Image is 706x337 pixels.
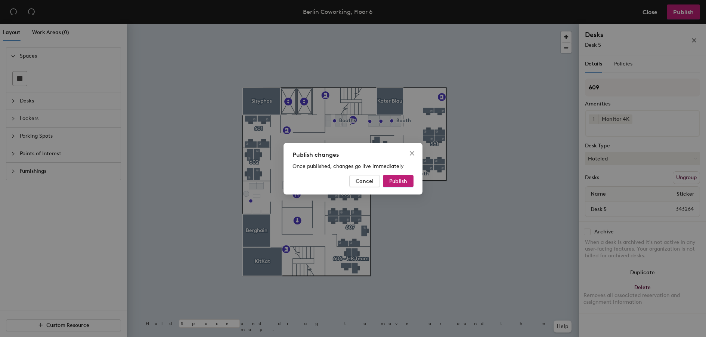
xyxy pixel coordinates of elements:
[292,163,404,169] span: Once published, changes go live immediately
[409,150,415,156] span: close
[292,150,414,159] div: Publish changes
[383,175,414,187] button: Publish
[356,178,374,184] span: Cancel
[389,178,407,184] span: Publish
[349,175,380,187] button: Cancel
[406,150,418,156] span: Close
[406,147,418,159] button: Close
